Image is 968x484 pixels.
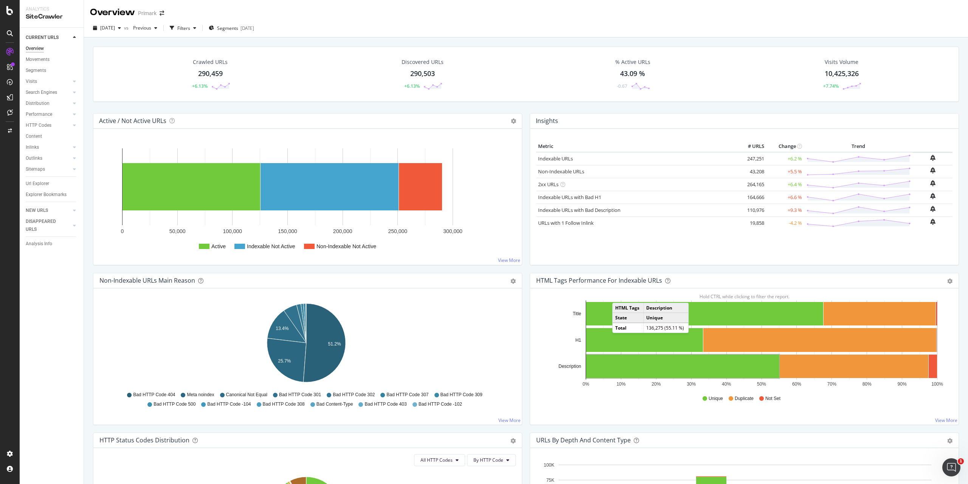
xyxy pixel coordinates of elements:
div: Filters [177,25,190,31]
a: Sitemaps [26,165,71,173]
text: 90% [898,381,907,387]
a: Url Explorer [26,180,78,188]
div: [DATE] [240,25,254,31]
text: 150,000 [278,228,297,234]
span: By HTTP Code [473,457,503,463]
a: Performance [26,110,71,118]
div: URLs by Depth and Content Type [536,436,631,444]
text: 300,000 [443,228,462,234]
a: View More [935,417,957,423]
th: Change [766,141,804,152]
span: Duplicate [735,395,754,402]
a: Movements [26,56,78,64]
button: Segments[DATE] [206,22,257,34]
td: -4.2 % [766,216,804,229]
button: By HTTP Code [467,454,516,466]
div: bell-plus [930,155,935,161]
a: Indexable URLs [538,155,573,162]
span: All HTTP Codes [420,457,453,463]
text: 0% [583,381,589,387]
div: Non-Indexable URLs Main Reason [99,277,195,284]
text: 51.2% [328,341,341,347]
span: Meta noindex [187,392,214,398]
text: 75K [546,478,554,483]
div: gear [947,279,952,284]
div: A chart. [536,300,950,388]
td: 19,858 [736,216,766,229]
span: Bad HTTP Code 302 [333,392,375,398]
text: 25.7% [278,358,291,364]
span: Bad HTTP Code 301 [279,392,321,398]
td: +5.5 % [766,165,804,178]
text: 0 [121,228,124,234]
td: 43,208 [736,165,766,178]
div: arrow-right-arrow-left [160,11,164,16]
a: Inlinks [26,143,71,151]
a: Overview [26,45,78,53]
span: vs [124,25,130,31]
td: Unique [644,313,689,323]
th: Trend [804,141,913,152]
td: +9.3 % [766,204,804,216]
text: 250,000 [388,228,408,234]
a: HTTP Codes [26,121,71,129]
div: gear [510,438,516,444]
div: Overview [90,6,135,19]
div: bell-plus [930,180,935,186]
div: 290,459 [198,69,223,79]
button: [DATE] [90,22,124,34]
iframe: Intercom live chat [942,458,960,476]
div: Analytics [26,6,78,12]
td: Total [613,323,643,333]
a: Search Engines [26,89,71,96]
text: 40% [722,381,731,387]
span: Previous [130,25,151,31]
div: Analysis Info [26,240,52,248]
td: State [613,313,643,323]
text: Indexable Not Active [247,243,295,249]
span: 2025 Aug. 24th [100,25,115,31]
span: Bad HTTP Code 500 [154,401,195,408]
a: 2xx URLs [538,181,558,188]
div: % Active URLs [615,58,650,66]
text: 20% [652,381,661,387]
div: Inlinks [26,143,39,151]
span: Bad HTTP Code -102 [419,401,462,408]
a: Visits [26,78,71,86]
div: DISAPPEARED URLS [26,218,64,233]
span: Bad HTTP Code 308 [263,401,305,408]
div: Distribution [26,100,50,107]
text: 100,000 [223,228,242,234]
div: -0.67 [617,83,627,89]
a: Indexable URLs with Bad H1 [538,194,601,201]
div: 43.09 % [620,69,645,79]
td: +6.2 % [766,152,804,165]
button: Filters [167,22,199,34]
a: Analysis Info [26,240,78,248]
div: Discovered URLs [402,58,444,66]
div: NEW URLS [26,207,48,215]
div: Sitemaps [26,165,45,173]
span: Not Set [765,395,780,402]
div: 10,425,326 [825,69,859,79]
text: Non-Indexable Not Active [316,243,376,249]
a: Outlinks [26,154,71,162]
td: 164,666 [736,191,766,204]
a: URLs with 1 Follow Inlink [538,219,594,226]
div: HTTP Codes [26,121,51,129]
th: Metric [536,141,736,152]
div: bell-plus [930,193,935,199]
div: HTML Tags Performance for Indexable URLs [536,277,662,284]
div: HTTP Status Codes Distribution [99,436,189,444]
span: 1 [958,458,964,464]
div: Outlinks [26,154,42,162]
text: 10% [616,381,625,387]
div: +6.13% [404,83,420,89]
svg: A chart. [99,141,513,259]
div: gear [947,438,952,444]
span: Bad HTTP Code -104 [207,401,251,408]
span: Unique [709,395,723,402]
div: Primark [138,9,157,17]
a: View More [498,417,521,423]
td: +6.4 % [766,178,804,191]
